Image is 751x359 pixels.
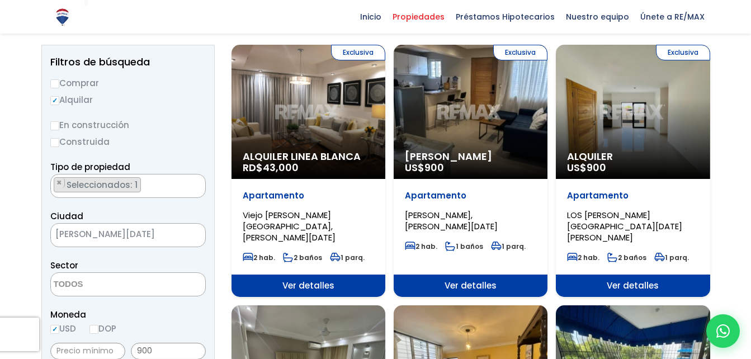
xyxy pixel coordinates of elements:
span: [PERSON_NAME] [405,151,536,162]
span: Propiedades [387,8,450,25]
span: 1 parq. [330,253,365,262]
span: Alquiler Linea Blanca [243,151,374,162]
input: Comprar [50,79,59,88]
span: Exclusiva [331,45,385,60]
span: Alquiler [567,151,698,162]
span: SANTO DOMINGO DE GUZMÁN [51,226,177,242]
label: Comprar [50,76,206,90]
span: Nuestro equipo [560,8,635,25]
p: Apartamento [567,190,698,201]
span: Exclusiva [656,45,710,60]
label: Construida [50,135,206,149]
span: Préstamos Hipotecarios [450,8,560,25]
a: Exclusiva Alquiler US$900 Apartamento LOS [PERSON_NAME][GEOGRAPHIC_DATA][DATE][PERSON_NAME] 2 hab... [556,45,710,297]
label: Alquilar [50,93,206,107]
span: 2 hab. [243,253,275,262]
span: Viejo [PERSON_NAME][GEOGRAPHIC_DATA], [PERSON_NAME][DATE] [243,209,336,243]
span: Ver detalles [232,275,385,297]
span: 1 parq. [491,242,526,251]
h2: Filtros de búsqueda [50,56,206,68]
p: Apartamento [243,190,374,201]
span: SANTO DOMINGO DE GUZMÁN [50,223,206,247]
span: 43,000 [263,160,299,174]
span: Exclusiva [493,45,547,60]
span: 2 baños [607,253,646,262]
a: Exclusiva Alquiler Linea Blanca RD$43,000 Apartamento Viejo [PERSON_NAME][GEOGRAPHIC_DATA], [PERS... [232,45,385,297]
li: APARTAMENTO [54,177,141,192]
span: 1 parq. [654,253,689,262]
span: 900 [424,160,444,174]
input: En construcción [50,121,59,130]
label: En construcción [50,118,206,132]
span: Ver detalles [556,275,710,297]
span: Inicio [355,8,387,25]
label: DOP [89,322,116,336]
span: Ver detalles [394,275,547,297]
input: Alquilar [50,96,59,105]
span: 1 baños [445,242,483,251]
span: US$ [405,160,444,174]
span: 2 hab. [405,242,437,251]
button: Remove item [54,178,65,188]
span: LOS [PERSON_NAME][GEOGRAPHIC_DATA][DATE][PERSON_NAME] [567,209,682,243]
span: × [56,178,62,188]
span: × [188,230,194,240]
span: [PERSON_NAME], [PERSON_NAME][DATE] [405,209,498,232]
a: Exclusiva [PERSON_NAME] US$900 Apartamento [PERSON_NAME], [PERSON_NAME][DATE] 2 hab. 1 baños 1 pa... [394,45,547,297]
img: Logo de REMAX [53,7,72,27]
span: Moneda [50,308,206,322]
span: 2 hab. [567,253,599,262]
span: Únete a RE/MAX [635,8,710,25]
p: Apartamento [405,190,536,201]
textarea: Search [51,273,159,297]
span: Ciudad [50,210,83,222]
span: Sector [50,259,78,271]
span: Seleccionados: 1 [65,179,140,191]
button: Remove all items [177,226,194,244]
textarea: Search [51,174,57,199]
span: 2 baños [283,253,322,262]
button: Remove all items [193,177,200,188]
span: × [193,178,199,188]
span: RD$ [243,160,299,174]
span: Tipo de propiedad [50,161,130,173]
span: 900 [587,160,606,174]
input: Construida [50,138,59,147]
span: US$ [567,160,606,174]
label: USD [50,322,76,336]
input: DOP [89,325,98,334]
input: USD [50,325,59,334]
